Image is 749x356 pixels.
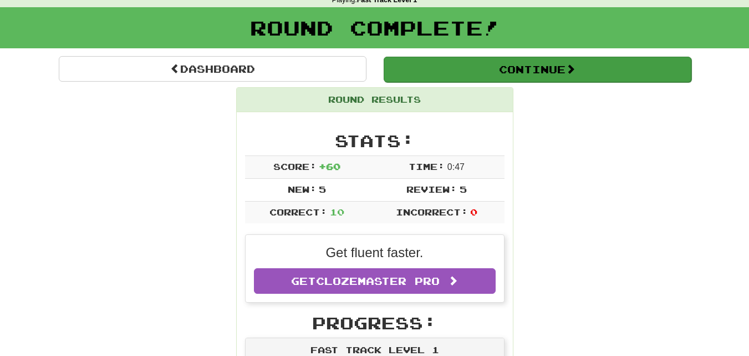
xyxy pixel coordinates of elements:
span: 5 [460,184,467,194]
a: Dashboard [59,56,366,82]
span: 5 [319,184,326,194]
span: 10 [330,207,344,217]
span: New: [288,184,317,194]
span: Incorrect: [396,207,468,217]
span: Clozemaster Pro [316,275,440,287]
h2: Stats: [245,132,505,150]
span: Correct: [269,207,327,217]
div: Round Results [237,88,513,112]
h2: Progress: [245,314,505,332]
span: + 60 [319,161,340,172]
span: Score: [273,161,317,172]
p: Get fluent faster. [254,243,496,262]
span: 0 : 47 [447,162,465,172]
span: Review: [406,184,457,194]
a: GetClozemaster Pro [254,268,496,294]
h1: Round Complete! [4,17,745,39]
button: Continue [384,57,691,82]
span: 0 [470,207,477,217]
span: Time: [409,161,445,172]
